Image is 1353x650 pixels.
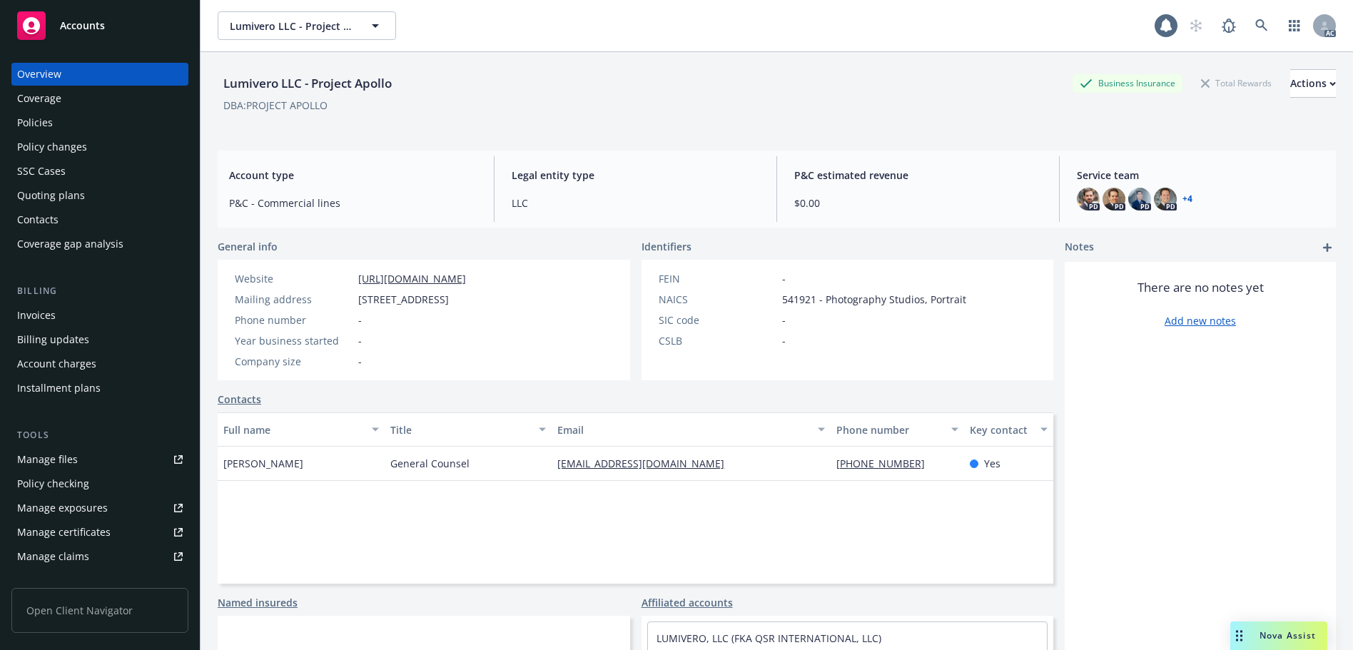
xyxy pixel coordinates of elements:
[11,184,188,207] a: Quoting plans
[218,412,385,447] button: Full name
[17,136,87,158] div: Policy changes
[17,160,66,183] div: SSC Cases
[358,292,449,307] span: [STREET_ADDRESS]
[11,284,188,298] div: Billing
[1230,621,1327,650] button: Nova Assist
[1182,195,1192,203] a: +4
[11,377,188,400] a: Installment plans
[235,292,353,307] div: Mailing address
[11,304,188,327] a: Invoices
[1215,11,1243,40] a: Report a Bug
[17,472,89,495] div: Policy checking
[1247,11,1276,40] a: Search
[11,521,188,544] a: Manage certificates
[17,233,123,255] div: Coverage gap analysis
[11,428,188,442] div: Tools
[11,448,188,471] a: Manage files
[11,208,188,231] a: Contacts
[970,422,1032,437] div: Key contact
[358,313,362,327] span: -
[782,292,966,307] span: 541921 - Photography Studios, Portrait
[385,412,552,447] button: Title
[1077,188,1100,210] img: photo
[1194,74,1279,92] div: Total Rewards
[1077,168,1324,183] span: Service team
[836,457,936,470] a: [PHONE_NUMBER]
[794,195,1042,210] span: $0.00
[836,422,943,437] div: Phone number
[1128,188,1151,210] img: photo
[831,412,964,447] button: Phone number
[223,456,303,471] span: [PERSON_NAME]
[223,422,363,437] div: Full name
[11,472,188,495] a: Policy checking
[390,456,470,471] span: General Counsel
[11,111,188,134] a: Policies
[218,11,396,40] button: Lumivero LLC - Project Apollo
[657,631,881,645] a: LUMIVERO, LLC (FKA QSR INTERNATIONAL, LLC)
[60,20,105,31] span: Accounts
[17,352,96,375] div: Account charges
[782,271,786,286] span: -
[229,168,477,183] span: Account type
[17,448,78,471] div: Manage files
[235,333,353,348] div: Year business started
[11,136,188,158] a: Policy changes
[557,457,736,470] a: [EMAIL_ADDRESS][DOMAIN_NAME]
[11,6,188,46] a: Accounts
[512,195,759,210] span: LLC
[1103,188,1125,210] img: photo
[235,354,353,369] div: Company size
[552,412,830,447] button: Email
[1290,69,1336,98] button: Actions
[230,19,353,34] span: Lumivero LLC - Project Apollo
[659,292,776,307] div: NAICS
[1182,11,1210,40] a: Start snowing
[17,545,89,568] div: Manage claims
[218,74,397,93] div: Lumivero LLC - Project Apollo
[1154,188,1177,210] img: photo
[1137,279,1264,296] span: There are no notes yet
[1230,621,1248,650] div: Drag to move
[11,63,188,86] a: Overview
[358,354,362,369] span: -
[794,168,1042,183] span: P&C estimated revenue
[1280,11,1309,40] a: Switch app
[11,352,188,375] a: Account charges
[11,545,188,568] a: Manage claims
[17,63,61,86] div: Overview
[11,497,188,519] a: Manage exposures
[1065,239,1094,256] span: Notes
[17,377,101,400] div: Installment plans
[11,569,188,592] a: Manage BORs
[390,422,530,437] div: Title
[11,588,188,633] span: Open Client Navigator
[1319,239,1336,256] a: add
[218,392,261,407] a: Contacts
[659,271,776,286] div: FEIN
[218,239,278,254] span: General info
[1290,70,1336,97] div: Actions
[17,569,84,592] div: Manage BORs
[17,111,53,134] div: Policies
[17,208,59,231] div: Contacts
[512,168,759,183] span: Legal entity type
[358,272,466,285] a: [URL][DOMAIN_NAME]
[17,87,61,110] div: Coverage
[11,233,188,255] a: Coverage gap analysis
[17,304,56,327] div: Invoices
[642,239,691,254] span: Identifiers
[642,595,733,610] a: Affiliated accounts
[235,313,353,327] div: Phone number
[17,521,111,544] div: Manage certificates
[218,595,298,610] a: Named insureds
[235,271,353,286] div: Website
[17,184,85,207] div: Quoting plans
[1073,74,1182,92] div: Business Insurance
[782,333,786,348] span: -
[557,422,809,437] div: Email
[659,313,776,327] div: SIC code
[964,412,1053,447] button: Key contact
[782,313,786,327] span: -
